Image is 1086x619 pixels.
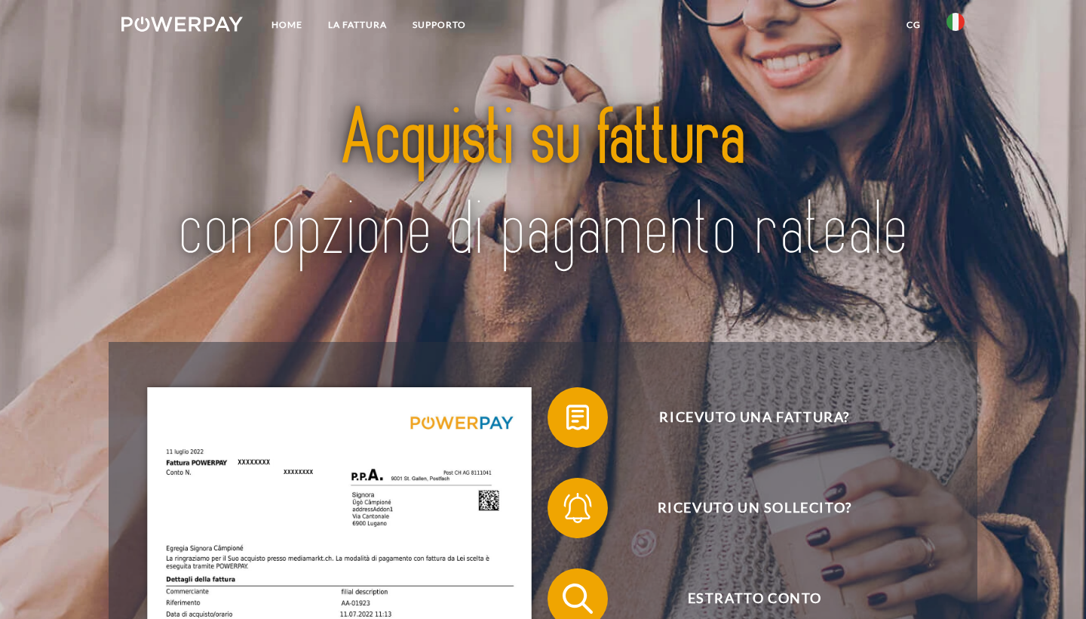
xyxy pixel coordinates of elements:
img: qb_search.svg [559,580,597,617]
a: Supporto [400,11,479,38]
img: qb_bell.svg [559,489,597,527]
a: LA FATTURA [315,11,400,38]
img: it [946,13,965,31]
button: Ricevuto una fattura? [548,387,940,448]
span: Ricevuto una fattura? [570,387,940,448]
img: qb_bill.svg [559,399,597,436]
button: Ricevuto un sollecito? [548,478,940,538]
img: title-powerpay_it.svg [163,62,923,309]
span: Ricevuto un sollecito? [570,478,940,538]
a: CG [894,11,934,38]
img: logo-powerpay-white.svg [121,17,243,32]
a: Home [259,11,315,38]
